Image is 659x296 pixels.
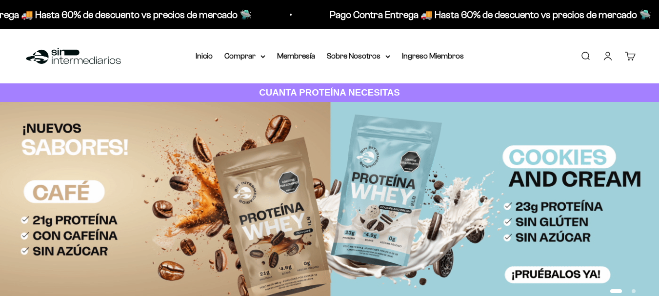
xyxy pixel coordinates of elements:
strong: CUANTA PROTEÍNA NECESITAS [259,87,400,98]
p: Pago Contra Entrega 🚚 Hasta 60% de descuento vs precios de mercado 🛸 [309,7,630,22]
summary: Sobre Nosotros [327,50,390,62]
a: Ingreso Miembros [402,52,464,60]
a: Inicio [196,52,213,60]
a: Membresía [277,52,315,60]
summary: Comprar [224,50,265,62]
